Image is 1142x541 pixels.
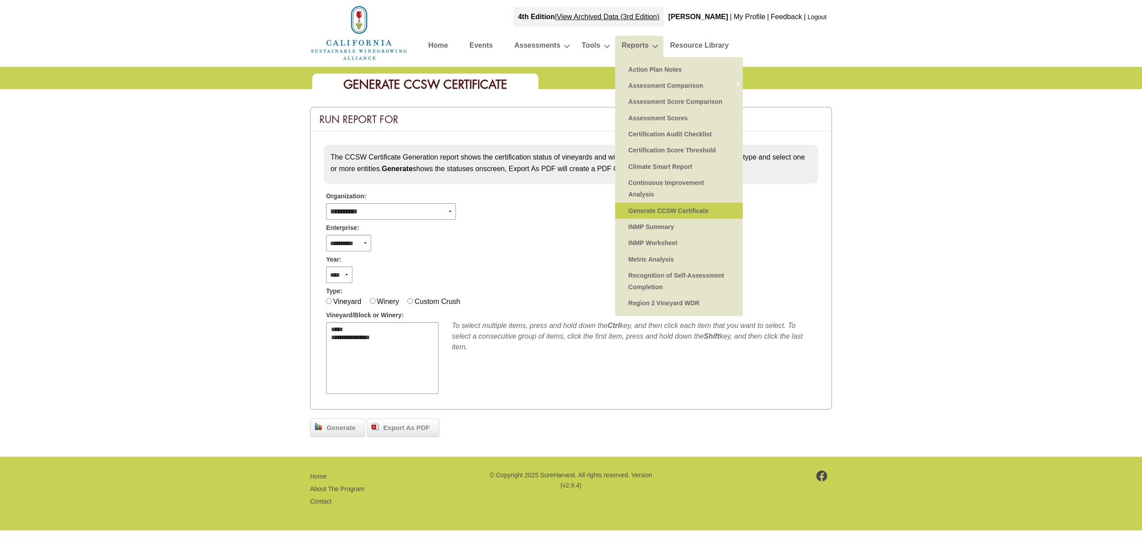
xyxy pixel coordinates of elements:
span: » [736,81,741,90]
div: | [803,7,807,27]
div: Run Report For [310,107,832,131]
span: Generate CCSW Certificate [343,77,507,92]
a: Assessment Comparison [624,78,734,94]
a: Certification Audit Checklist [624,126,734,142]
a: Events [469,39,492,55]
a: About The Program [310,485,364,492]
span: Vineyard/Block or Winery: [326,311,404,320]
img: footer-facebook.png [816,471,828,481]
a: Metric Analysis [624,251,734,267]
span: Enterprise: [326,223,359,233]
a: Assessment Score Comparison [624,94,734,110]
span: Export As PDF [379,423,434,433]
span: Year: [326,255,341,264]
a: INMP Worksheet [624,235,734,251]
span: Organization: [326,192,366,201]
a: My Profile [733,13,765,20]
a: Home [310,473,327,480]
a: Resource Library [670,39,729,55]
a: Export As PDF [367,418,439,437]
a: Home [310,29,408,36]
span: Generate [322,423,360,433]
strong: Generate [382,165,413,172]
a: Recognition of Self-Assessment Completion [624,267,734,295]
a: View Archived Data (3rd Edition) [557,13,659,20]
div: | [513,7,664,27]
a: Generate CCSW Certificate [624,203,734,219]
a: Assessments [514,39,560,55]
span: Type: [326,287,342,296]
div: | [729,7,732,27]
a: Climate Smart Report [624,159,734,175]
a: Feedback [771,13,802,20]
strong: 4th Edition [518,13,555,20]
b: [PERSON_NAME] [668,13,728,20]
a: Logout [807,13,827,20]
label: Custom Crush [414,298,460,305]
a: Contact [310,498,331,505]
a: Assessment Scores [624,110,734,126]
a: Generate [310,418,365,437]
p: © Copyright 2025 SureHarvest. All rights reserved. Version (v2.9.4) [488,470,654,490]
b: Shift [704,332,720,340]
a: Home [428,39,448,55]
label: Vineyard [333,298,361,305]
a: Action Plan Notes [624,61,734,78]
a: Certification Score Threshold [624,142,734,158]
p: The CCSW Certificate Generation report shows the certification status of vineyards and wineries. ... [331,152,811,174]
a: Reports [622,39,649,55]
div: | [766,7,770,27]
img: chart_bar.png [315,423,322,430]
a: Tools [582,39,600,55]
b: Ctrl [608,322,620,329]
img: doc_pdf.png [372,423,379,430]
label: Winery [377,298,399,305]
img: logo_cswa2x.png [310,4,408,61]
a: Continuous Improvement Analysis [624,175,734,203]
a: Region 2 Vineyard WDR [624,295,734,311]
a: INMP Summary [624,219,734,235]
div: To select multiple items, press and hold down the key, and then click each item that you want to ... [452,320,816,352]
